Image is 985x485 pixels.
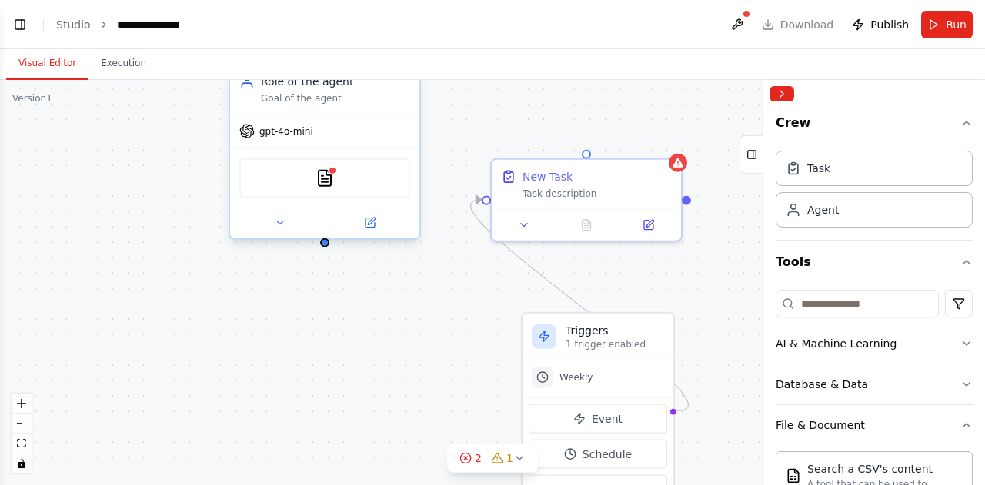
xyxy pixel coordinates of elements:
div: File & Document [776,417,865,433]
div: AI & Machine Learning [776,336,897,351]
button: Tools [776,241,973,284]
p: 1 trigger enabled [566,338,664,350]
span: Run [946,17,967,32]
button: Collapse right sidebar [770,86,794,101]
div: Agent [807,202,839,218]
span: Weekly [559,371,593,384]
img: PDFSearchTool [316,169,334,188]
div: Crew [776,145,973,240]
button: Run [921,11,973,38]
div: Goal of the agent [261,92,410,105]
div: New Task [523,169,573,184]
span: 1 [506,450,513,466]
button: Execution [88,48,159,80]
button: fit view [12,434,32,453]
div: Role of the agent [261,74,410,89]
button: Schedule [529,440,667,469]
span: 2 [475,450,482,466]
button: 21 [447,444,538,473]
button: toggle interactivity [12,453,32,473]
button: zoom in [12,394,32,414]
button: File & Document [776,405,973,445]
img: Csvsearchtool [786,468,801,483]
button: No output available [554,216,619,234]
button: Visual Editor [6,48,88,80]
nav: breadcrumb [56,17,193,32]
g: Edge from triggers to 2cd833a9-af6b-4305-8f03-4afae8bc846d [466,192,693,418]
h3: Triggers [566,323,664,338]
button: zoom out [12,414,32,434]
span: gpt-4o-mini [259,125,313,138]
button: Toggle Sidebar [757,80,770,485]
div: Search a CSV's content [807,461,963,477]
button: Database & Data [776,364,973,404]
button: AI & Machine Learning [776,324,973,364]
a: Studio [56,18,91,31]
div: Database & Data [776,377,868,392]
button: Publish [846,11,915,38]
button: Event [529,404,667,434]
span: Publish [870,17,909,32]
button: Open in side panel [326,214,413,232]
span: Event [592,411,623,427]
button: Crew [776,108,973,145]
div: Task description [523,188,672,200]
div: New TaskTask description [490,158,683,242]
div: React Flow controls [12,394,32,473]
div: Version 1 [12,92,52,105]
div: Task [807,161,830,176]
button: Open in side panel [622,216,675,234]
button: Show left sidebar [9,14,31,35]
div: Role of the agentGoal of the agentgpt-4o-miniPDFSearchTool [229,66,421,243]
span: Schedule [583,447,632,462]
